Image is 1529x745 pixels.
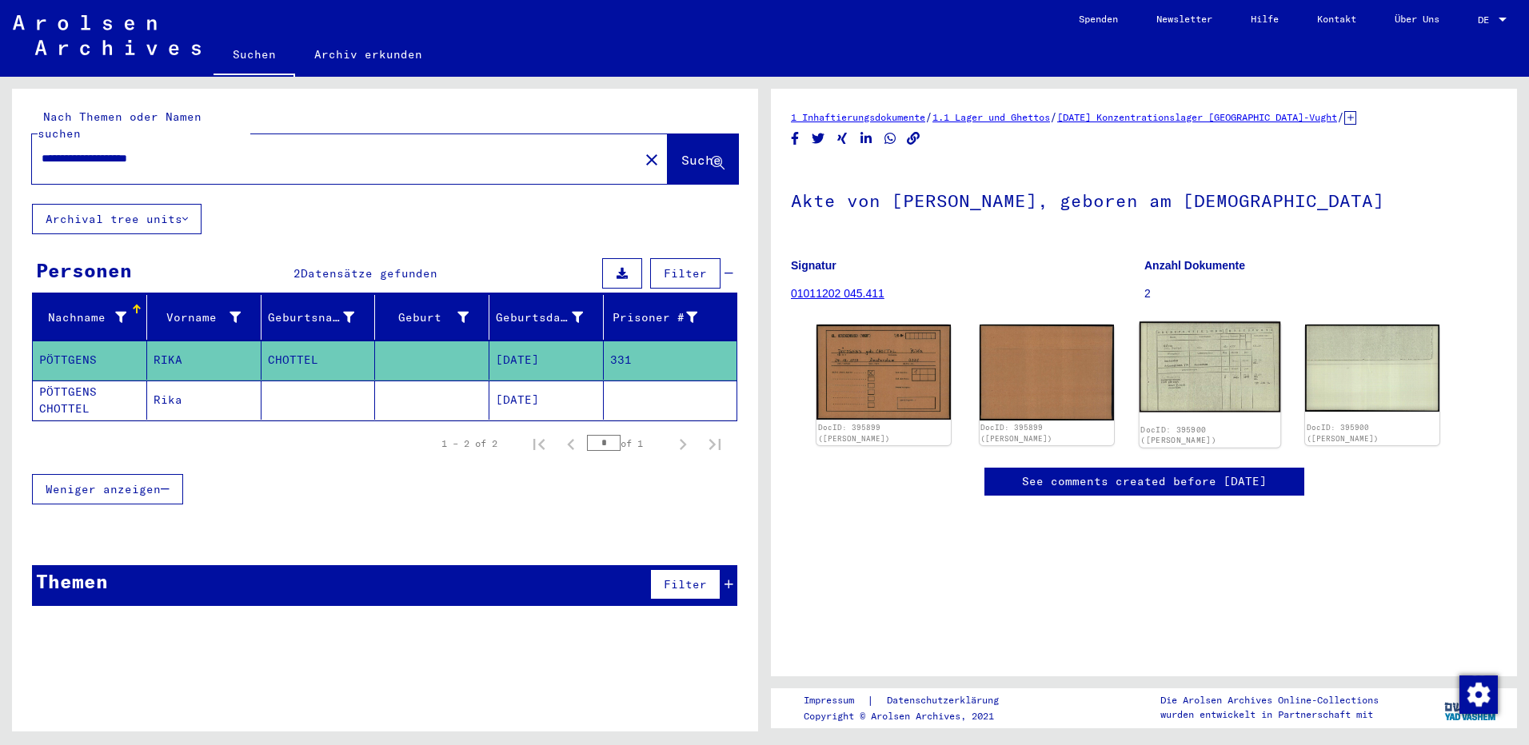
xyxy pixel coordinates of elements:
button: Copy link [905,129,922,149]
div: Nachname [39,305,146,330]
img: 001.jpg [816,325,951,420]
div: Zustimmung ändern [1459,675,1497,713]
button: Next page [667,428,699,460]
button: Share on WhatsApp [882,129,899,149]
img: Zustimmung ändern [1459,675,1498,714]
div: Geburtsdatum [496,309,583,326]
mat-cell: [DATE] [489,380,604,420]
div: Nachname [39,309,126,326]
mat-header-cell: Geburt‏ [375,295,489,340]
p: Copyright © Arolsen Archives, 2021 [804,709,1018,723]
mat-cell: CHOTTEL [261,341,376,380]
button: First page [523,428,555,460]
mat-header-cell: Geburtsdatum [489,295,604,340]
a: Archiv erkunden [295,35,441,74]
mat-header-cell: Vorname [147,295,261,340]
mat-header-cell: Prisoner # [604,295,737,340]
a: DocID: 395899 ([PERSON_NAME]) [980,423,1052,443]
mat-cell: RIKA [147,341,261,380]
span: Filter [664,266,707,281]
a: See comments created before [DATE] [1022,473,1267,490]
h1: Akte von [PERSON_NAME], geboren am [DEMOGRAPHIC_DATA] [791,164,1497,234]
button: Filter [650,258,721,289]
a: DocID: 395900 ([PERSON_NAME]) [1140,424,1216,445]
a: [DATE] Konzentrationslager [GEOGRAPHIC_DATA]-Vught [1057,111,1337,123]
button: Archival tree units [32,204,202,234]
div: Geburt‏ [381,309,469,326]
div: Prisoner # [610,309,697,326]
div: Personen [36,256,132,285]
div: Themen [36,567,108,596]
div: Geburtsname [268,309,355,326]
img: Arolsen_neg.svg [13,15,201,55]
button: Weniger anzeigen [32,474,183,504]
a: 1.1 Lager und Ghettos [932,111,1050,123]
p: Die Arolsen Archives Online-Collections [1160,693,1379,707]
span: / [1337,110,1344,124]
a: DocID: 395899 ([PERSON_NAME]) [818,423,890,443]
a: 1 Inhaftierungsdokumente [791,111,925,123]
div: Geburtsdatum [496,305,603,330]
span: Weniger anzeigen [46,482,161,496]
mat-cell: PÖTTGENS [33,341,147,380]
div: Vorname [154,309,241,326]
button: Share on Facebook [787,129,804,149]
span: 2 [293,266,301,281]
p: 2 [1144,285,1497,302]
span: DE [1478,14,1495,26]
a: 01011202 045.411 [791,287,884,300]
button: Share on Xing [834,129,851,149]
span: / [1050,110,1057,124]
span: Datensätze gefunden [301,266,437,281]
mat-cell: Rika [147,380,261,420]
button: Last page [699,428,731,460]
button: Share on LinkedIn [858,129,875,149]
div: of 1 [587,436,667,451]
a: Suchen [214,35,295,77]
div: Vorname [154,305,261,330]
button: Clear [636,143,668,175]
div: Geburt‏ [381,305,489,330]
b: Anzahl Dokumente [1144,259,1245,272]
button: Share on Twitter [810,129,827,149]
button: Filter [650,569,721,600]
mat-cell: PÖTTGENS CHOTTEL [33,380,147,420]
a: DocID: 395900 ([PERSON_NAME]) [1307,423,1379,443]
img: 001.jpg [1139,321,1279,412]
img: 002.jpg [1305,325,1439,411]
mat-cell: 331 [604,341,737,380]
a: Impressum [804,692,867,709]
div: | [804,692,1018,709]
b: Signatur [791,259,836,272]
p: wurden entwickelt in Partnerschaft mit [1160,707,1379,722]
button: Suche [668,134,738,184]
mat-header-cell: Geburtsname [261,295,376,340]
span: Suche [681,152,721,168]
div: 1 – 2 of 2 [441,436,497,451]
span: / [925,110,932,124]
mat-cell: [DATE] [489,341,604,380]
img: 002.jpg [980,325,1114,420]
mat-header-cell: Nachname [33,295,147,340]
span: Filter [664,577,707,592]
mat-icon: close [642,150,661,169]
div: Geburtsname [268,305,375,330]
mat-label: Nach Themen oder Namen suchen [38,110,202,141]
a: Datenschutzerklärung [874,692,1018,709]
div: Prisoner # [610,305,717,330]
img: yv_logo.png [1441,687,1501,727]
button: Previous page [555,428,587,460]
